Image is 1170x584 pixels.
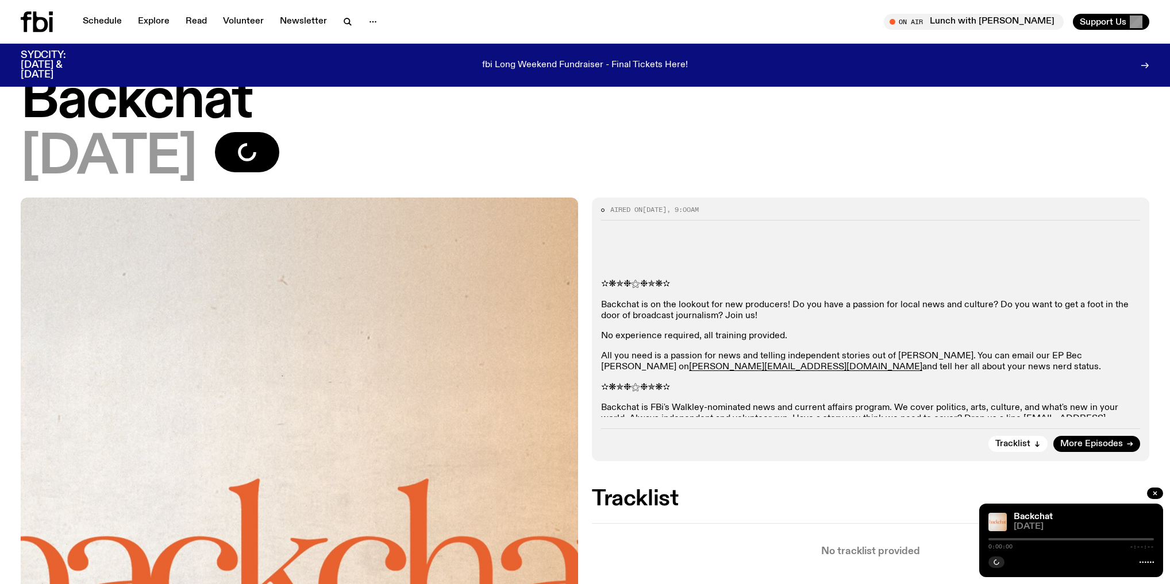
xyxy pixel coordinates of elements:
p: All you need is a passion for news and telling independent stories out of [PERSON_NAME]. You can ... [601,351,1140,373]
a: Backchat [1014,512,1053,521]
p: ✫❋✯❉⚝❉✯❋✫ [601,279,1140,290]
span: Aired on [610,205,642,214]
span: , 9:00am [667,205,699,214]
p: No experience required, all training provided. [601,331,1140,342]
a: Explore [131,14,176,30]
span: Tracklist [995,440,1030,448]
p: No tracklist provided [592,547,1149,556]
span: -:--:-- [1130,544,1154,550]
span: [DATE] [642,205,667,214]
a: Newsletter [273,14,334,30]
span: [DATE] [21,132,197,184]
a: Schedule [76,14,129,30]
button: Tracklist [988,436,1048,452]
p: Backchat is on the lookout for new producers! Do you have a passion for local news and culture? D... [601,300,1140,322]
a: More Episodes [1053,436,1140,452]
span: More Episodes [1060,440,1123,448]
span: [DATE] [1014,523,1154,531]
span: 0:00:00 [988,544,1013,550]
a: Volunteer [216,14,271,30]
a: Read [179,14,214,30]
button: Support Us [1073,14,1149,30]
span: Support Us [1080,17,1126,27]
p: fbi Long Weekend Fundraiser - Final Tickets Here! [482,60,688,71]
a: [PERSON_NAME][EMAIL_ADDRESS][DOMAIN_NAME] [689,362,922,372]
h1: Backchat [21,76,1149,127]
h3: SYDCITY: [DATE] & [DATE] [21,51,94,80]
button: On AirLunch with [PERSON_NAME] [884,14,1064,30]
h2: Tracklist [592,489,1149,509]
